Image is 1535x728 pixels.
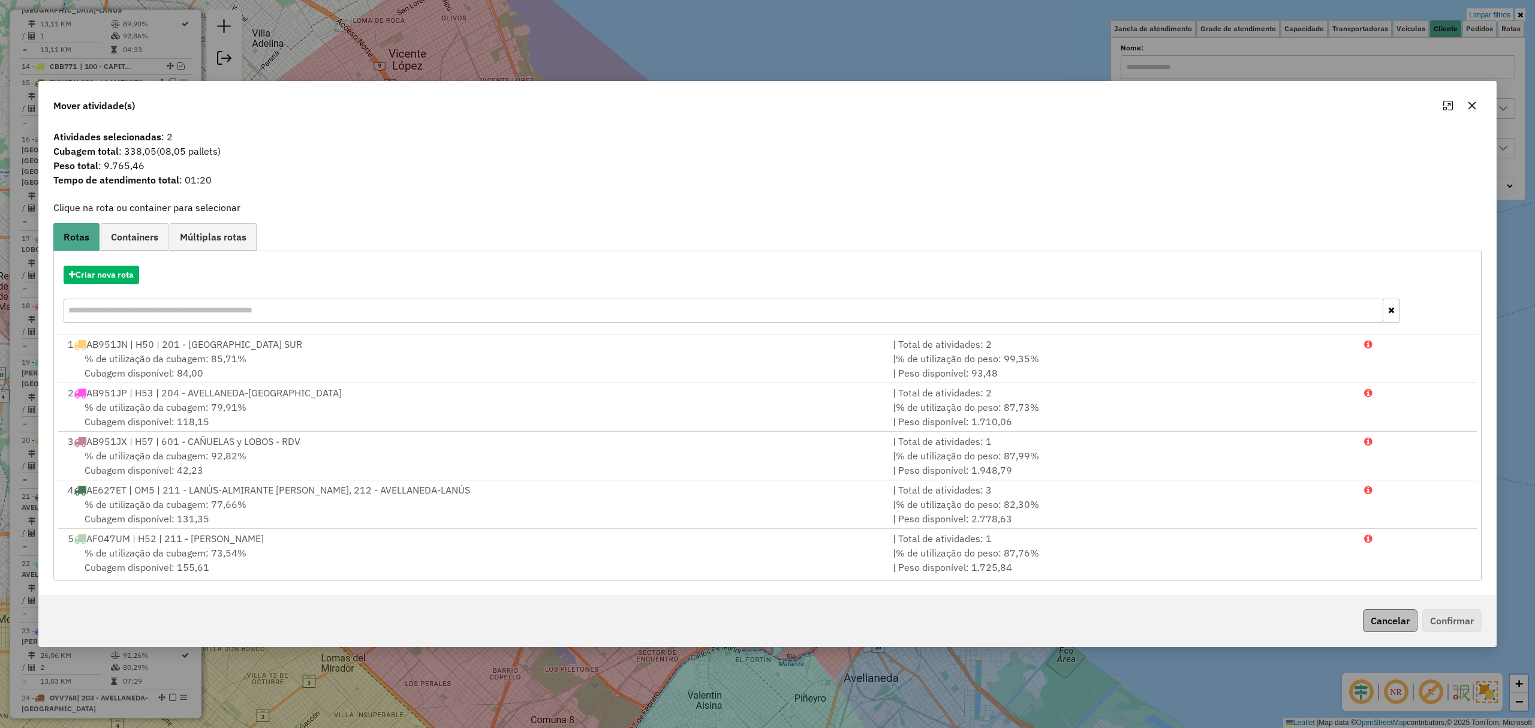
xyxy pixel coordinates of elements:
div: Cubagem disponível: 131,35 [61,497,886,526]
i: Porcentagens após mover as atividades: Cubagem: 135,15% Peso: 144,50% [1364,485,1373,495]
i: Porcentagens após mover as atividades: Cubagem: 150,31% Peso: 148,15% [1364,437,1373,446]
span: AF047UM | H52 | 211 - [PERSON_NAME] [86,533,264,545]
button: Maximize [1438,96,1458,115]
div: | Total de atividades: 3 [886,483,1357,497]
span: AB951JX | H57 | 601 - CAÑUELAS y LOBOS - RDV [86,435,300,447]
div: 4 [61,483,886,497]
div: | Total de atividades: 2 [886,386,1357,400]
i: Porcentagens após mover as atividades: Cubagem: 143,21% Peso: 167,18% [1364,339,1373,349]
span: % de utilização da cubagem: 73,54% [85,547,246,559]
div: Cubagem disponível: 42,23 [61,449,886,477]
div: | | Peso disponível: 1.710,06 [886,400,1357,429]
span: % de utilização do peso: 87,99% [896,450,1039,462]
div: Cubagem disponível: 84,00 [61,351,886,380]
span: % de utilização da cubagem: 92,82% [85,450,246,462]
i: Porcentagens após mover as atividades: Cubagem: 131,03% Peso: 157,00% [1364,534,1373,543]
div: | | Peso disponível: 93,48 [886,351,1357,380]
div: 1 [61,337,886,351]
span: Containers [111,232,158,242]
span: % de utilização do peso: 87,76% [896,547,1039,559]
span: AB951JN | H50 | 201 - [GEOGRAPHIC_DATA] SUR [86,338,302,350]
span: % de utilização do peso: 87,73% [896,401,1039,413]
div: 3 [61,434,886,449]
span: Rotas [64,232,89,242]
span: AB951JP | H53 | 204 - AVELLANEDA-[GEOGRAPHIC_DATA] [86,387,342,399]
div: | | Peso disponível: 1.725,84 [886,546,1357,574]
span: : 9.765,46 [46,158,1489,173]
span: Múltiplas rotas [180,232,246,242]
div: | | Peso disponível: 2.778,63 [886,497,1357,526]
label: Clique na rota ou container para selecionar [53,200,240,215]
strong: Tempo de atendimento total [53,174,179,186]
div: | | Peso disponível: 1.948,79 [886,449,1357,477]
span: % de utilização da cubagem: 77,66% [85,498,246,510]
div: Cubagem disponível: 155,61 [61,546,886,574]
span: % de utilização da cubagem: 85,71% [85,353,246,365]
span: : 2 [46,130,1489,144]
div: | Total de atividades: 1 [886,531,1357,546]
button: Criar nova rota [64,266,139,284]
span: % de utilização do peso: 99,35% [896,353,1039,365]
i: Porcentagens após mover as atividades: Cubagem: 137,40% Peso: 157,81% [1364,388,1373,398]
button: Cancelar [1363,609,1417,632]
div: Cubagem disponível: 118,15 [61,400,886,429]
span: AE627ET | OM5 | 211 - LANÚS-ALMIRANTE [PERSON_NAME], 212 - AVELLANEDA-LANÚS [86,484,470,496]
span: % de utilização da cubagem: 79,91% [85,401,246,413]
span: Mover atividade(s) [53,98,135,113]
div: | Total de atividades: 1 [886,434,1357,449]
strong: Cubagem total [53,145,119,157]
div: | Total de atividades: 2 [886,337,1357,351]
span: : 01:20 [46,173,1489,187]
div: 5 [61,531,886,546]
strong: Peso total [53,160,98,172]
span: : 338,05 [46,144,1489,158]
span: % de utilização do peso: 82,30% [896,498,1039,510]
span: (08,05 pallets) [156,145,221,157]
div: 2 [61,386,886,400]
strong: Atividades selecionadas [53,131,161,143]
